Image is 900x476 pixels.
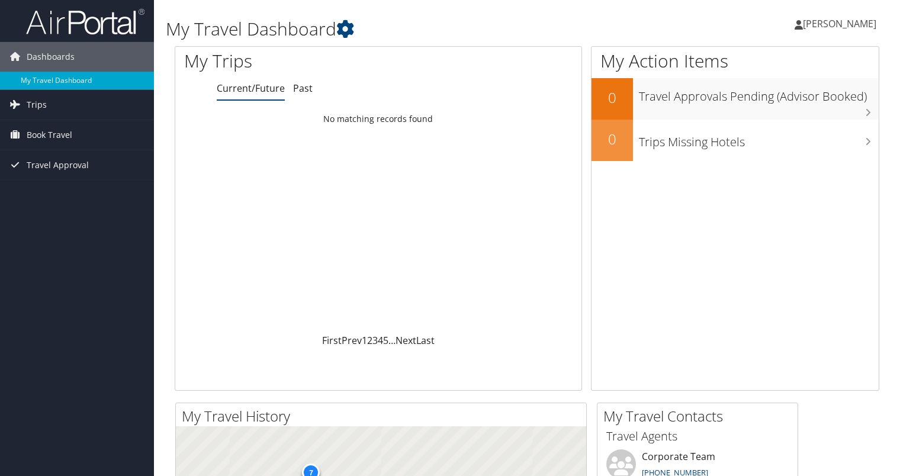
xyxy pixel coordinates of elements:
h1: My Travel Dashboard [166,17,647,41]
span: Dashboards [27,42,75,72]
span: Book Travel [27,120,72,150]
h2: 0 [592,129,633,149]
span: … [388,334,396,347]
a: 0Trips Missing Hotels [592,120,879,161]
span: Travel Approval [27,150,89,180]
a: Prev [342,334,362,347]
a: Past [293,82,313,95]
a: First [322,334,342,347]
span: Trips [27,90,47,120]
h3: Trips Missing Hotels [639,128,879,150]
img: airportal-logo.png [26,8,144,36]
h1: My Action Items [592,49,879,73]
h2: My Travel Contacts [603,406,798,426]
h2: 0 [592,88,633,108]
h1: My Trips [184,49,403,73]
a: 2 [367,334,372,347]
a: 0Travel Approvals Pending (Advisor Booked) [592,78,879,120]
a: Last [416,334,435,347]
a: 1 [362,334,367,347]
a: [PERSON_NAME] [795,6,888,41]
h3: Travel Approvals Pending (Advisor Booked) [639,82,879,105]
td: No matching records found [175,108,581,130]
a: 4 [378,334,383,347]
h2: My Travel History [182,406,586,426]
a: 3 [372,334,378,347]
h3: Travel Agents [606,428,789,445]
a: 5 [383,334,388,347]
a: Next [396,334,416,347]
a: Current/Future [217,82,285,95]
span: [PERSON_NAME] [803,17,876,30]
